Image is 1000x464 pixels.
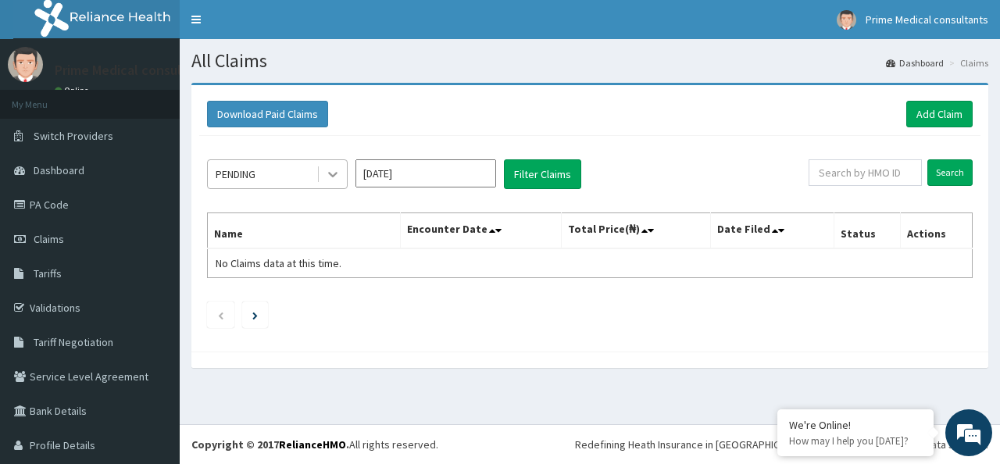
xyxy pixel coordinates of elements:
input: Search [927,159,973,186]
span: Tariff Negotiation [34,335,113,349]
img: User Image [8,47,43,82]
img: User Image [837,10,856,30]
footer: All rights reserved. [180,424,1000,464]
button: Filter Claims [504,159,581,189]
a: Previous page [217,308,224,322]
th: Name [208,213,401,249]
button: Download Paid Claims [207,101,328,127]
span: Prime Medical consultants [866,12,988,27]
th: Total Price(₦) [561,213,710,249]
div: PENDING [216,166,255,182]
th: Actions [900,213,972,249]
a: Add Claim [906,101,973,127]
a: RelianceHMO [279,437,346,452]
div: Redefining Heath Insurance in [GEOGRAPHIC_DATA] using Telemedicine and Data Science! [575,437,988,452]
span: Dashboard [34,163,84,177]
p: Prime Medical consultants [55,63,215,77]
input: Select Month and Year [355,159,496,187]
a: Online [55,85,92,96]
th: Date Filed [710,213,834,249]
span: No Claims data at this time. [216,256,341,270]
p: How may I help you today? [789,434,922,448]
input: Search by HMO ID [809,159,922,186]
span: Tariffs [34,266,62,280]
span: Claims [34,232,64,246]
span: Switch Providers [34,129,113,143]
a: Next page [252,308,258,322]
th: Encounter Date [400,213,561,249]
li: Claims [945,56,988,70]
h1: All Claims [191,51,988,71]
th: Status [834,213,900,249]
a: Dashboard [886,56,944,70]
strong: Copyright © 2017 . [191,437,349,452]
div: We're Online! [789,418,922,432]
